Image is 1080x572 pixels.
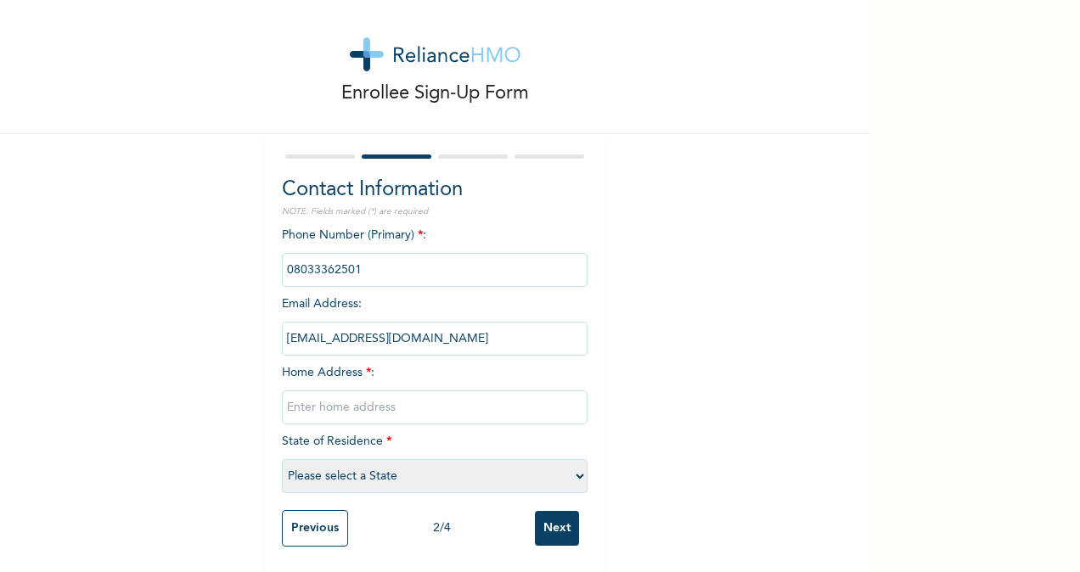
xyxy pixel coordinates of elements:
input: Enter home address [282,390,588,424]
h2: Contact Information [282,175,588,205]
span: Home Address : [282,367,588,413]
p: NOTE: Fields marked (*) are required [282,205,588,218]
span: State of Residence [282,435,588,482]
input: Previous [282,510,348,547]
span: Phone Number (Primary) : [282,229,588,276]
input: Enter Primary Phone Number [282,253,588,287]
span: Email Address : [282,298,588,345]
div: 2 / 4 [348,519,535,537]
img: logo [350,37,520,71]
input: Enter email Address [282,322,588,356]
p: Enrollee Sign-Up Form [341,80,529,108]
input: Next [535,511,579,546]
